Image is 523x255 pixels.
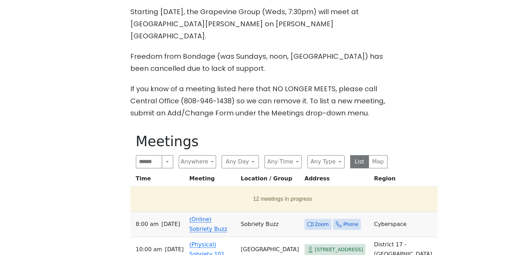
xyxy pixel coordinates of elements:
th: Time [130,174,187,187]
button: 12 meetings in progress [133,189,432,209]
span: [DATE] [165,245,184,254]
th: Meeting [187,174,238,187]
span: 8:00 AM [136,219,159,229]
th: Location / Group [238,174,301,187]
th: Region [371,174,438,187]
button: Any Time [264,155,302,168]
span: [DATE] [161,219,180,229]
p: Freedom from Bondage (was Sundays, noon, [GEOGRAPHIC_DATA]) has been cancelled due to lack of sup... [130,50,393,75]
button: Anywhere [179,155,216,168]
input: Search [136,155,162,168]
p: Starting [DATE], the Grapevine Group (Weds, 7:30pm) will meet at [GEOGRAPHIC_DATA][PERSON_NAME] o... [130,6,393,42]
td: Sobriety Buzz [238,212,301,237]
span: 10:00 AM [136,245,162,254]
th: Address [302,174,371,187]
span: Zoom [315,220,329,229]
p: If you know of a meeting listed here that NO LONGER MEETS, please call Central Office (808-946-14... [130,83,393,119]
span: Phone [343,220,358,229]
a: (Online) Sobriety Buzz [189,216,227,232]
button: List [350,155,369,168]
button: Any Type [307,155,345,168]
button: Any Day [222,155,259,168]
h1: Meetings [136,133,387,150]
button: Map [368,155,387,168]
td: Cyberspace [371,212,438,237]
span: [STREET_ADDRESS] [315,245,363,254]
button: Search [162,155,173,168]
